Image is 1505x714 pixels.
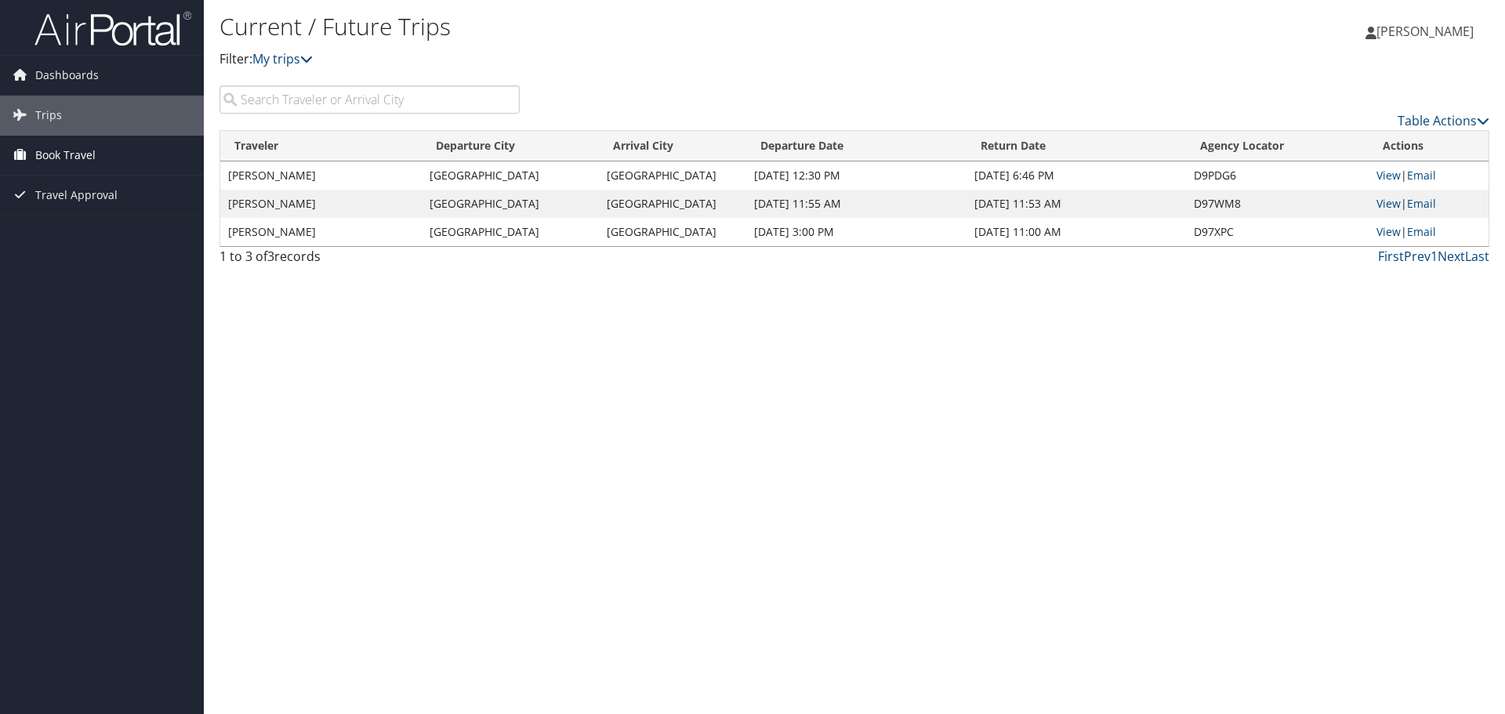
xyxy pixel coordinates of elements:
[35,56,99,95] span: Dashboards
[1398,112,1489,129] a: Table Actions
[35,176,118,215] span: Travel Approval
[1376,224,1401,239] a: View
[34,10,191,47] img: airportal-logo.png
[1369,161,1489,190] td: |
[746,218,966,246] td: [DATE] 3:00 PM
[220,131,422,161] th: Traveler: activate to sort column ascending
[966,218,1186,246] td: [DATE] 11:00 AM
[1404,248,1431,265] a: Prev
[35,136,96,175] span: Book Travel
[422,161,599,190] td: [GEOGRAPHIC_DATA]
[1431,248,1438,265] a: 1
[746,161,966,190] td: [DATE] 12:30 PM
[1369,218,1489,246] td: |
[1407,224,1436,239] a: Email
[422,190,599,218] td: [GEOGRAPHIC_DATA]
[599,190,746,218] td: [GEOGRAPHIC_DATA]
[1407,196,1436,211] a: Email
[220,218,422,246] td: [PERSON_NAME]
[966,131,1186,161] th: Return Date: activate to sort column ascending
[1186,161,1369,190] td: D9PDG6
[220,161,422,190] td: [PERSON_NAME]
[1369,131,1489,161] th: Actions
[1369,190,1489,218] td: |
[1376,196,1401,211] a: View
[746,131,966,161] th: Departure Date: activate to sort column descending
[1378,248,1404,265] a: First
[1186,218,1369,246] td: D97XPC
[746,190,966,218] td: [DATE] 11:55 AM
[599,218,746,246] td: [GEOGRAPHIC_DATA]
[35,96,62,135] span: Trips
[252,50,313,67] a: My trips
[422,131,599,161] th: Departure City: activate to sort column ascending
[966,161,1186,190] td: [DATE] 6:46 PM
[599,131,746,161] th: Arrival City: activate to sort column ascending
[599,161,746,190] td: [GEOGRAPHIC_DATA]
[267,248,274,265] span: 3
[1465,248,1489,265] a: Last
[219,49,1066,70] p: Filter:
[219,85,520,114] input: Search Traveler or Arrival City
[1186,190,1369,218] td: D97WM8
[220,190,422,218] td: [PERSON_NAME]
[219,10,1066,43] h1: Current / Future Trips
[1186,131,1369,161] th: Agency Locator: activate to sort column ascending
[1376,168,1401,183] a: View
[1438,248,1465,265] a: Next
[1376,23,1474,40] span: [PERSON_NAME]
[1407,168,1436,183] a: Email
[219,247,520,274] div: 1 to 3 of records
[422,218,599,246] td: [GEOGRAPHIC_DATA]
[1365,8,1489,55] a: [PERSON_NAME]
[966,190,1186,218] td: [DATE] 11:53 AM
